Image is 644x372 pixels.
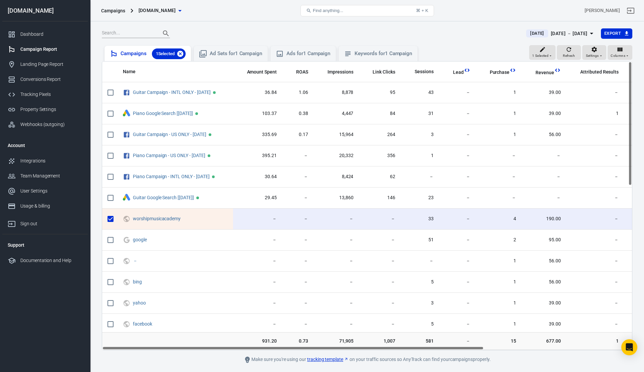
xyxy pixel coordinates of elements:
span: 8,878 [319,89,354,96]
span: Lead [453,69,464,76]
span: － [572,300,619,306]
a: Integrations [2,153,88,168]
span: － [287,216,308,222]
span: 31 [406,110,434,117]
button: [DATE][DATE] － [DATE] [521,28,601,39]
button: [DOMAIN_NAME] [136,4,184,17]
a: Piano Google Search [[DATE]] [133,111,193,116]
span: 1,007 [364,338,395,344]
span: Sessions [406,69,434,75]
span: The number of clicks on links within the ad that led to advertiser-specified destinations [373,68,395,76]
div: Make sure you're using our on your traffic sources so AnyTrack can find your campaigns properly. [217,356,517,364]
span: 39.00 [527,300,561,306]
span: － [364,237,395,243]
a: bing [133,279,142,284]
span: － [287,195,308,201]
span: 3 [406,131,434,138]
a: Sign out [2,214,88,231]
div: Google Ads [123,194,130,202]
div: Dashboard [20,31,82,38]
span: 13,860 [319,195,354,201]
span: 264 [364,131,395,138]
span: facebook [133,322,153,326]
span: 1 [406,152,434,159]
span: － [364,321,395,328]
span: － [572,279,619,285]
span: 36.84 [238,89,277,96]
span: 1 [481,300,516,306]
span: Sessions [415,69,434,75]
span: The total conversions attributed according to your ad network (Facebook, Google, etc.) [572,68,619,76]
a: Piano Campaign - US ONLY - [DATE] [133,153,205,158]
span: google [133,237,148,242]
span: － [572,216,619,222]
span: － [319,321,354,328]
span: － [287,152,308,159]
a: Guitar Google Search [[DATE]] [133,195,194,200]
span: － [444,279,470,285]
span: － [287,237,308,243]
svg: This column is calculated from AnyTrack real-time data [554,67,561,74]
span: － [444,300,470,306]
span: Lead [444,69,464,76]
span: － [287,321,308,328]
a: Usage & billing [2,199,88,214]
a: User Settings [2,183,88,199]
button: Find anything...⌘ + K [300,5,434,16]
span: 84 [364,110,395,117]
a: Guitar Campaign - US ONLY - [DATE] [133,132,206,137]
div: [DATE] － [DATE] [551,29,588,38]
span: － [527,195,561,201]
span: － [238,216,277,222]
span: Columns [611,53,625,59]
span: 395.21 [238,152,277,159]
span: 4 [481,216,516,222]
span: － [406,258,434,264]
span: 1 Selected [532,53,549,59]
span: The estimated total amount of money you've spent on your campaign, ad set or ad during its schedule. [247,68,277,76]
div: Integrations [20,157,82,164]
svg: This column is calculated from AnyTrack real-time data [509,67,516,74]
span: 56.00 [527,131,561,138]
span: － [287,279,308,285]
span: － [364,216,395,222]
span: 1 [481,110,516,117]
a: Landing Page Report [2,57,88,72]
span: － [287,300,308,306]
span: － [406,173,434,180]
span: 33 [406,216,434,222]
span: 62 [364,173,395,180]
a: Team Management [2,168,88,183]
div: Keywords for 1 Campaign [355,50,412,57]
a: tracking template [307,356,349,363]
svg: Facebook Ads [123,131,130,139]
span: 39.00 [527,89,561,96]
span: － [444,216,470,222]
a: Dashboard [2,27,88,42]
li: Support [2,237,88,253]
span: 1 [481,89,516,96]
span: － [238,258,277,264]
span: 5 [406,321,434,328]
a: － [133,258,138,263]
span: － [527,173,561,180]
span: Total revenue calculated by AnyTrack. [527,69,554,77]
span: 0.17 [287,131,308,138]
div: Google Ads [123,110,130,117]
span: － [572,89,619,96]
span: － [444,195,470,201]
div: Campaigns [101,7,125,14]
span: － [319,216,354,222]
span: － [444,131,470,138]
span: － [319,300,354,306]
span: The estimated total amount of money you've spent on your campaign, ad set or ad during its schedule. [238,68,277,76]
div: Ad Sets for 1 Campaign [210,50,262,57]
svg: UTM & Web Traffic [123,299,130,307]
div: Sign out [20,220,82,227]
span: － [444,258,470,264]
span: 15,964 [319,131,354,138]
span: 15 [481,338,516,344]
span: 1 [481,258,516,264]
span: Name [123,69,136,75]
div: Webhooks (outgoing) [20,121,82,128]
